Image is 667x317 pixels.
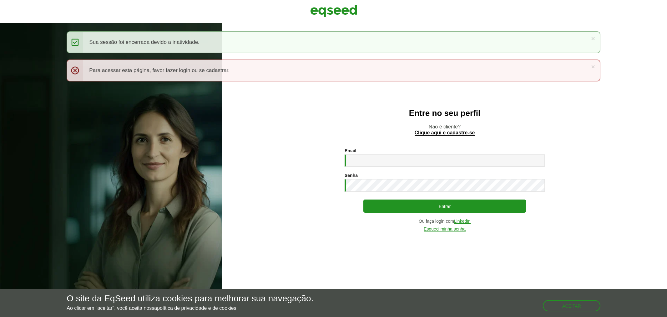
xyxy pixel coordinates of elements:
[345,219,545,224] div: Ou faça login com
[543,300,600,311] button: Aceitar
[235,124,654,136] p: Não é cliente?
[67,31,600,53] div: Sua sessão foi encerrada devido a inatividade.
[67,60,600,81] div: Para acessar esta página, favor fazer login ou se cadastrar.
[67,305,313,311] p: Ao clicar em "aceitar", você aceita nossa .
[591,35,595,42] a: ×
[235,109,654,118] h2: Entre no seu perfil
[363,200,526,213] button: Entrar
[415,130,475,136] a: Clique aqui e cadastre-se
[454,219,471,224] a: LinkedIn
[310,3,357,19] img: EqSeed Logo
[345,148,356,153] label: Email
[157,306,236,311] a: política de privacidade e de cookies
[67,294,313,304] h5: O site da EqSeed utiliza cookies para melhorar sua navegação.
[591,63,595,70] a: ×
[424,227,466,231] a: Esqueci minha senha
[345,173,358,178] label: Senha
